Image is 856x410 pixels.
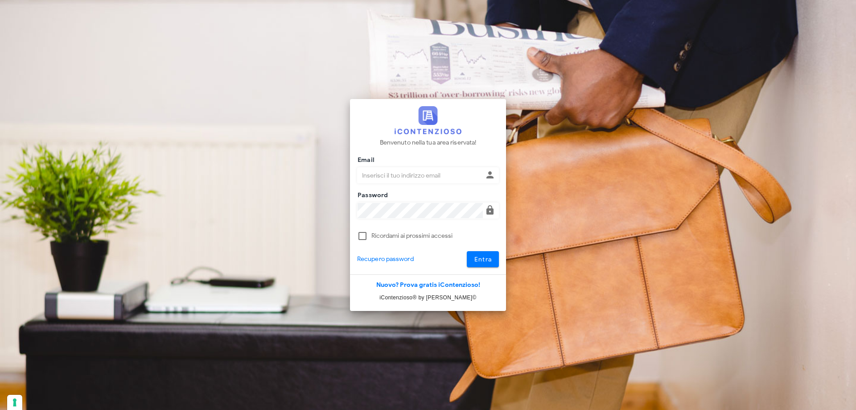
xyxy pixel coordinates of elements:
label: Password [355,191,388,200]
input: Inserisci il tuo indirizzo email [358,168,483,183]
label: Email [355,156,374,165]
button: Entra [467,251,499,267]
p: iContenzioso® by [PERSON_NAME]© [350,293,506,302]
span: Entra [474,256,492,263]
a: Nuovo? Prova gratis iContenzioso! [376,281,480,289]
button: Le tue preferenze relative al consenso per le tecnologie di tracciamento [7,395,22,410]
p: Benvenuto nella tua area riservata! [380,138,477,148]
a: Recupero password [357,254,414,264]
label: Ricordami ai prossimi accessi [371,232,499,240]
